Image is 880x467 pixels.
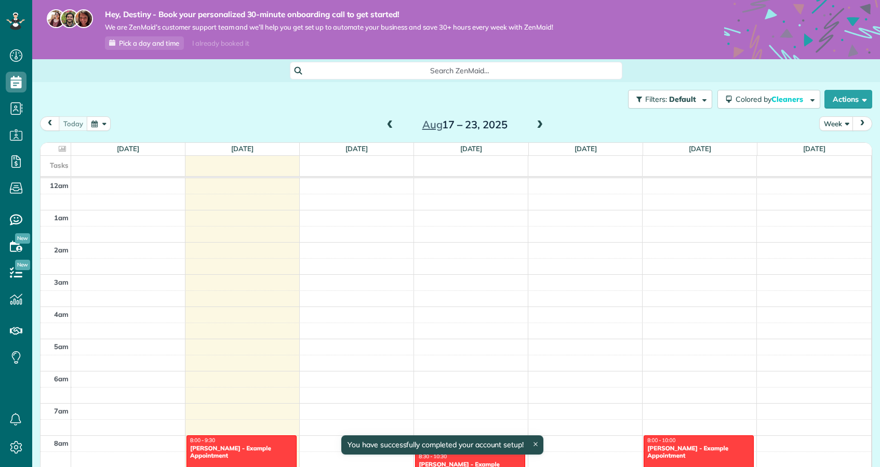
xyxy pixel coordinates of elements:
[54,246,69,254] span: 2am
[231,144,254,153] a: [DATE]
[647,437,675,444] span: 8:00 - 10:00
[736,95,807,104] span: Colored by
[60,9,79,28] img: jorge-587dff0eeaa6aab1f244e6dc62b8924c3b6ad411094392a53c71c6c4a576187d.jpg
[190,437,215,444] span: 8:00 - 9:30
[419,453,447,460] span: 8:30 - 10:30
[645,95,667,104] span: Filters:
[74,9,93,28] img: michelle-19f622bdf1676172e81f8f8fba1fb50e276960ebfe0243fe18214015130c80e4.jpg
[623,90,712,109] a: Filters: Default
[50,181,69,190] span: 12am
[186,37,255,50] div: I already booked it
[15,260,30,270] span: New
[54,214,69,222] span: 1am
[400,119,530,130] h2: 17 – 23, 2025
[54,278,69,286] span: 3am
[190,445,294,460] div: [PERSON_NAME] - Example Appointment
[54,342,69,351] span: 5am
[54,439,69,447] span: 8am
[105,23,553,32] span: We are ZenMaid’s customer support team and we’ll help you get set up to automate your business an...
[47,9,65,28] img: maria-72a9807cf96188c08ef61303f053569d2e2a8a1cde33d635c8a3ac13582a053d.jpg
[105,9,553,20] strong: Hey, Destiny - Book your personalized 30-minute onboarding call to get started!
[717,90,820,109] button: Colored byCleaners
[422,118,443,131] span: Aug
[54,310,69,318] span: 4am
[771,95,805,104] span: Cleaners
[628,90,712,109] button: Filters: Default
[689,144,711,153] a: [DATE]
[345,144,368,153] a: [DATE]
[824,90,872,109] button: Actions
[575,144,597,153] a: [DATE]
[803,144,825,153] a: [DATE]
[669,95,697,104] span: Default
[15,233,30,244] span: New
[819,116,854,130] button: Week
[852,116,872,130] button: next
[117,144,139,153] a: [DATE]
[119,39,179,47] span: Pick a day and time
[647,445,751,460] div: [PERSON_NAME] - Example Appointment
[59,116,88,130] button: today
[54,407,69,415] span: 7am
[40,116,60,130] button: prev
[341,435,543,455] div: You have successfully completed your account setup!
[105,36,184,50] a: Pick a day and time
[460,144,483,153] a: [DATE]
[50,161,69,169] span: Tasks
[54,375,69,383] span: 6am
